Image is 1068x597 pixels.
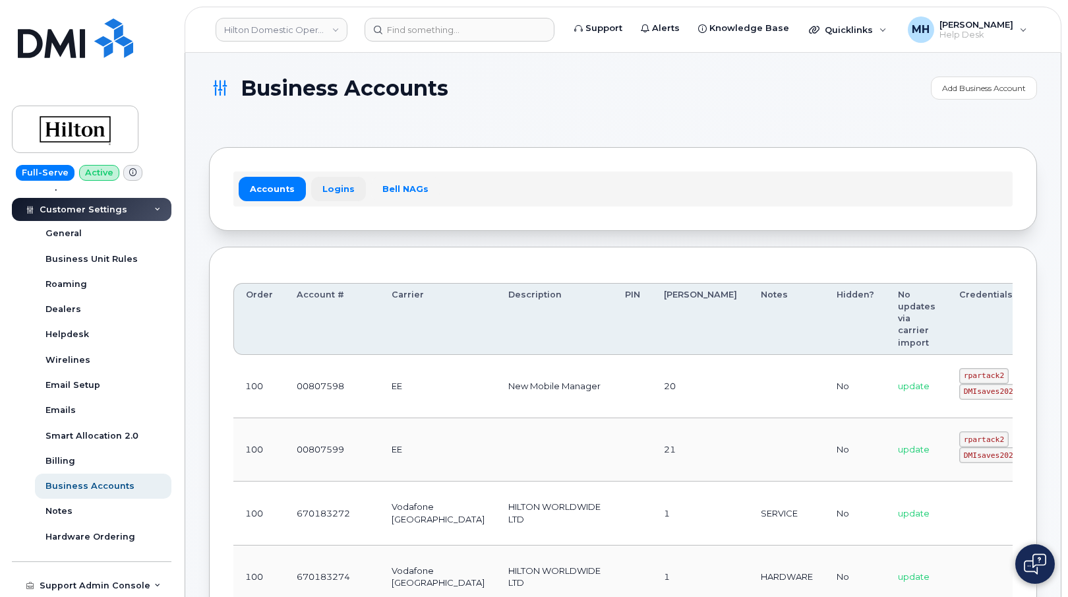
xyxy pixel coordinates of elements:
[233,355,285,418] td: 100
[898,571,930,582] span: update
[931,77,1037,100] a: Add Business Account
[825,482,886,545] td: No
[825,283,886,355] th: Hidden?
[239,177,306,201] a: Accounts
[898,508,930,518] span: update
[380,418,496,482] td: EE
[959,447,1036,463] code: DMIsaves2025!!@
[241,77,448,100] span: Business Accounts
[652,418,749,482] td: 21
[1024,553,1046,575] img: Open chat
[285,482,380,545] td: 670183272
[380,283,496,355] th: Carrier
[285,283,380,355] th: Account #
[825,355,886,418] td: No
[233,418,285,482] td: 100
[613,283,652,355] th: PIN
[496,482,613,545] td: HILTON WORLDWIDE LTD
[285,418,380,482] td: 00807599
[380,355,496,418] td: EE
[959,368,1009,384] code: rpartack2
[285,355,380,418] td: 00807598
[233,482,285,545] td: 100
[380,482,496,545] td: Vodafone [GEOGRAPHIC_DATA]
[311,177,366,201] a: Logins
[652,355,749,418] td: 20
[825,418,886,482] td: No
[749,482,825,545] td: SERVICE
[652,482,749,545] td: 1
[898,444,930,455] span: update
[898,381,930,391] span: update
[886,283,947,355] th: No updates via carrier import
[371,177,440,201] a: Bell NAGs
[959,431,1009,447] code: rpartack2
[233,283,285,355] th: Order
[959,384,1036,400] code: DMIsaves2025!!@
[652,283,749,355] th: [PERSON_NAME]
[496,283,613,355] th: Description
[749,283,825,355] th: Notes
[496,355,613,418] td: New Mobile Manager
